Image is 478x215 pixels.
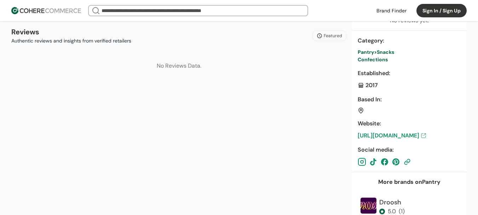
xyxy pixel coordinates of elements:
b: Reviews [11,27,39,36]
div: Confections [358,56,461,63]
div: Based In : [358,95,461,104]
div: Droosh [379,198,405,207]
span: Snacks [377,49,394,55]
a: [URL][DOMAIN_NAME] [358,131,461,140]
div: 2017 [358,81,461,90]
span: Pantry [358,49,374,55]
div: Category : [358,36,461,45]
div: No Reviews Data. [11,50,346,81]
div: Established : [358,69,461,78]
img: Brand Photo [361,198,376,214]
p: Authentic reviews and insights from verified retailers [11,37,131,45]
a: Pantry>SnacksConfections [358,49,461,63]
div: Social media : [358,146,461,154]
span: > [374,49,377,55]
span: Featured [324,33,342,39]
img: Cohere Logo [11,7,81,14]
div: Website : [358,119,461,128]
button: Sign In / Sign Up [416,4,467,17]
div: More brands on Pantry [378,178,440,186]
